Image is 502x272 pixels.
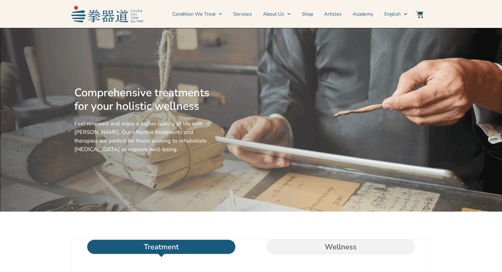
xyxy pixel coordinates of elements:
a: About Us [263,6,291,22]
h2: Comprehensive treatments for your holistic wellness [74,86,212,113]
nav: Menu [146,6,407,22]
p: Feel renewed and enjoy a higher quality of life with [PERSON_NAME]. Our effective treatments and ... [74,119,212,154]
a: English [384,6,407,22]
a: Articles [324,6,342,22]
span: English [384,10,401,18]
a: Services [233,6,252,22]
img: Website Icon-03 [416,11,423,18]
a: Shop [302,6,313,22]
a: Condition We Treat [172,6,222,22]
a: Academy [353,6,373,22]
